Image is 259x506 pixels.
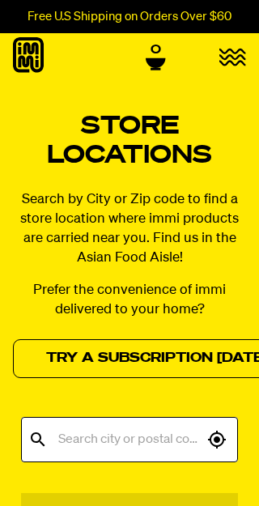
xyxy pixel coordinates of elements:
[13,113,246,171] h1: Store Locations
[54,424,203,455] input: Search city or postal code
[13,281,246,320] p: Prefer the convenience of immi delivered to your home?
[151,43,161,57] span: 0
[28,10,231,23] p: Free U.S Shipping on Orders Over $60
[146,43,166,70] a: 0
[13,190,246,268] p: Search by City or Zip code to find a store location where immi products are carried near you. Fin...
